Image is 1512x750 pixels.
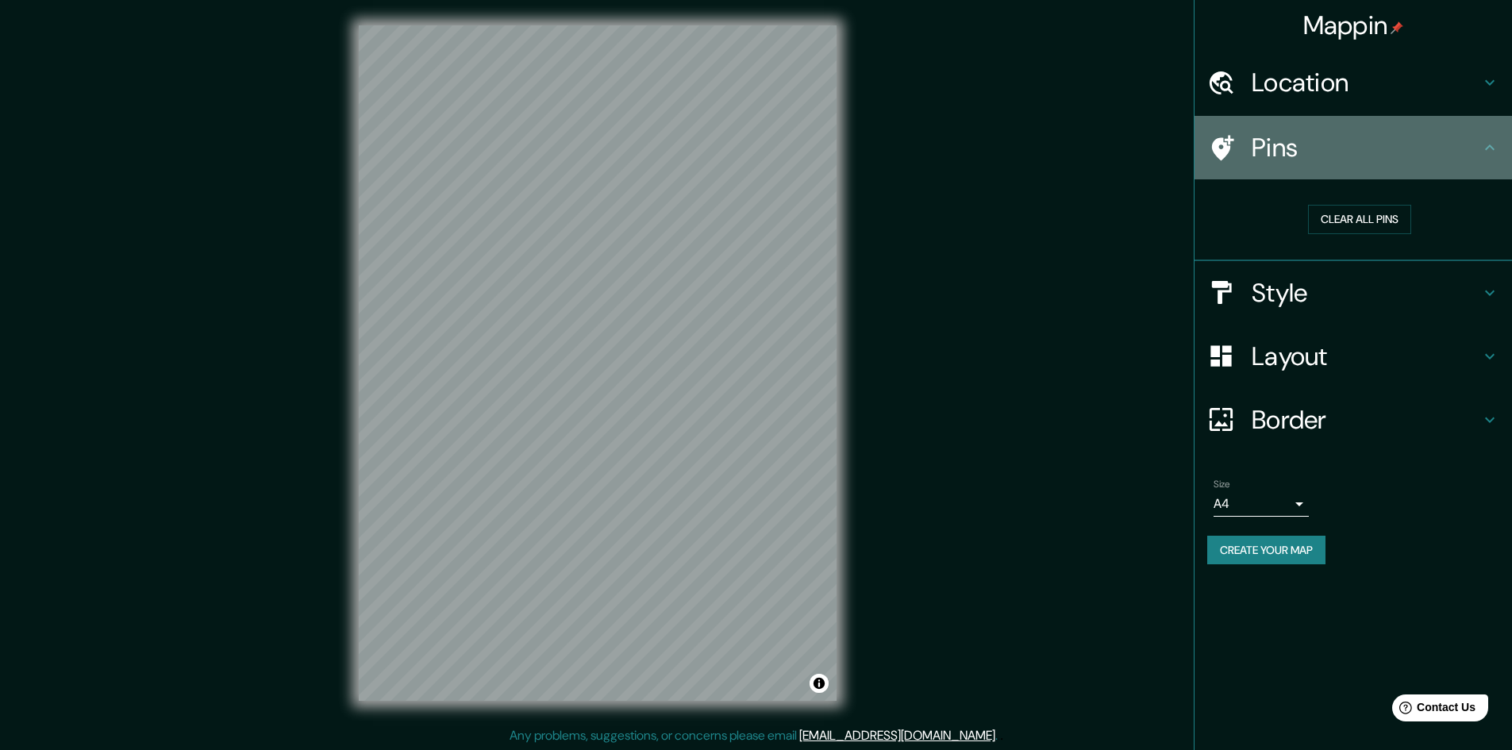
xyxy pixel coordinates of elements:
div: Border [1195,388,1512,452]
p: Any problems, suggestions, or concerns please email . [510,726,998,745]
h4: Pins [1252,132,1480,163]
h4: Border [1252,404,1480,436]
label: Size [1214,477,1230,490]
button: Clear all pins [1308,205,1411,234]
a: [EMAIL_ADDRESS][DOMAIN_NAME] [799,727,995,744]
div: Style [1195,261,1512,325]
h4: Style [1252,277,1480,309]
button: Create your map [1207,536,1325,565]
div: . [1000,726,1003,745]
iframe: Help widget launcher [1371,688,1495,733]
div: Location [1195,51,1512,114]
button: Toggle attribution [810,674,829,693]
div: Pins [1195,116,1512,179]
h4: Location [1252,67,1480,98]
img: pin-icon.png [1391,21,1403,34]
h4: Mappin [1303,10,1404,41]
canvas: Map [359,25,837,701]
div: A4 [1214,491,1309,517]
div: Layout [1195,325,1512,388]
div: . [998,726,1000,745]
h4: Layout [1252,340,1480,372]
